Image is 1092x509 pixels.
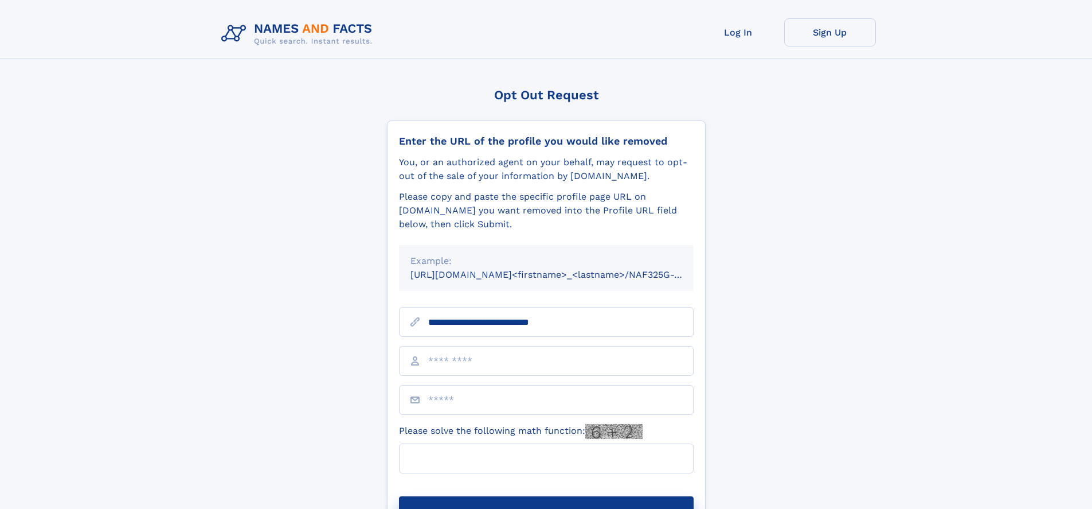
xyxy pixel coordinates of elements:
div: You, or an authorized agent on your behalf, may request to opt-out of the sale of your informatio... [399,156,694,183]
small: [URL][DOMAIN_NAME]<firstname>_<lastname>/NAF325G-xxxxxxxx [410,269,715,280]
div: Enter the URL of the profile you would like removed [399,135,694,147]
a: Log In [692,18,784,46]
label: Please solve the following math function: [399,424,643,439]
img: Logo Names and Facts [217,18,382,49]
div: Example: [410,254,682,268]
a: Sign Up [784,18,876,46]
div: Please copy and paste the specific profile page URL on [DOMAIN_NAME] you want removed into the Pr... [399,190,694,231]
div: Opt Out Request [387,88,706,102]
